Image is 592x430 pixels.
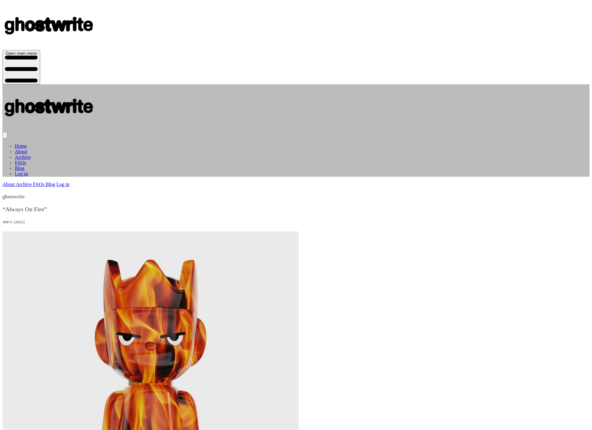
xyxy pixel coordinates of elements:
[16,182,33,187] a: Archive
[33,182,44,187] span: FAQs
[2,182,15,187] span: About
[33,182,46,187] a: FAQs
[16,182,32,187] span: Archive
[15,154,31,160] a: Archive
[2,50,40,84] button: Open main menu
[46,182,55,187] a: Blog
[15,160,26,165] a: FAQs
[15,171,28,176] a: Log in
[57,182,69,187] a: Log in
[2,182,16,187] a: About
[15,149,27,154] a: About
[15,143,27,149] a: Home
[2,194,25,199] span: ghostwrite
[15,166,24,171] a: Blog
[2,206,590,213] h3: “Always On Fire”
[6,51,37,56] span: Open main menu
[2,220,590,225] h5: 400% (2025)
